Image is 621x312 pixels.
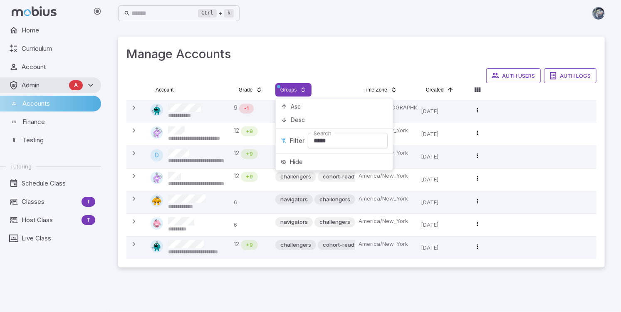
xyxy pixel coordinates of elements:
label: Search [314,129,331,137]
kbd: k [224,9,234,17]
div: Desc [277,113,391,126]
span: Filter [290,137,304,145]
div: Asc [277,100,391,113]
div: Hide [277,155,391,168]
div: + [198,8,234,18]
kbd: Ctrl [198,9,217,17]
img: andrew.jpg [592,7,605,20]
i: Clear filter [281,138,287,144]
